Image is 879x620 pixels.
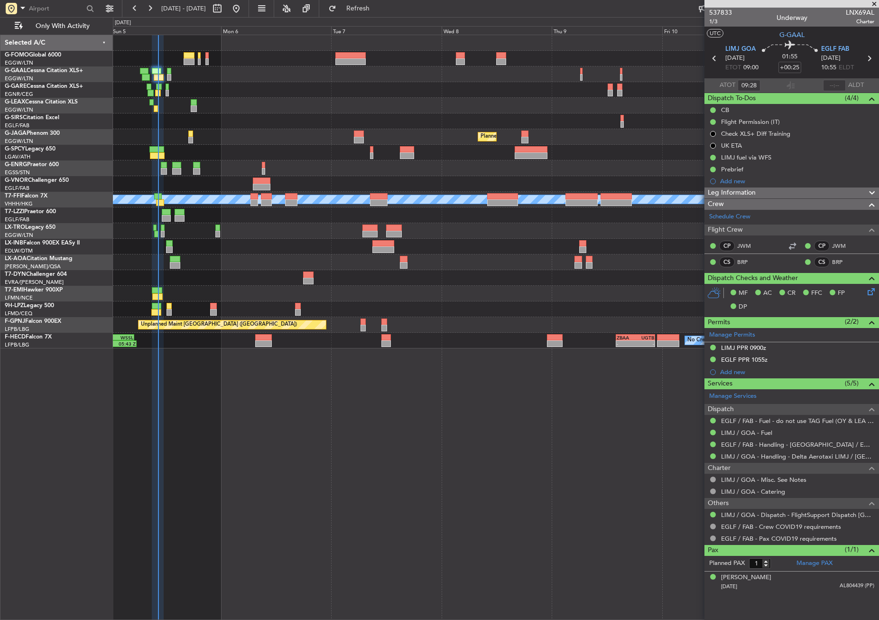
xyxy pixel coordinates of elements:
div: - [617,341,635,347]
div: Mon 6 [221,26,331,35]
span: AL804439 (PP) [840,582,874,590]
div: CP [719,241,735,251]
span: LNX69AL [846,8,874,18]
span: LX-AOA [5,256,27,262]
div: Sun 5 [111,26,221,35]
a: EGLF / FAB - Fuel - do not use TAG Fuel (OY & LEA only) EGLF / FAB [721,417,874,425]
a: EGLF / FAB - Crew COVID19 requirements [721,523,841,531]
span: FP [838,289,845,298]
a: 9H-LPZLegacy 500 [5,303,54,309]
span: LIMJ GOA [725,45,756,54]
a: G-VNORChallenger 650 [5,178,69,183]
span: MF [739,289,748,298]
span: Services [708,378,732,389]
div: Check XLS+ Diff Training [721,130,790,138]
span: [DATE] [721,583,737,590]
div: - [635,341,654,347]
span: Permits [708,317,730,328]
span: G-GARE [5,84,27,89]
span: FFC [811,289,822,298]
div: Unplanned Maint [GEOGRAPHIC_DATA] ([GEOGRAPHIC_DATA]) [141,318,297,332]
span: T7-LZZI [5,209,24,215]
span: Leg Information [708,188,756,198]
a: T7-EMIHawker 900XP [5,287,63,293]
span: G-LEAX [5,99,25,105]
a: EGGW/LTN [5,59,33,66]
a: T7-LZZIPraetor 600 [5,209,56,215]
span: F-HECD [5,334,26,340]
a: EGGW/LTN [5,75,33,82]
a: G-SPCYLegacy 650 [5,146,56,152]
div: Underway [777,13,807,23]
span: DP [739,302,747,312]
input: Airport [29,1,83,16]
a: EGLF/FAB [5,185,29,192]
span: Pax [708,545,718,556]
label: Planned PAX [709,559,745,568]
div: Planned Maint [GEOGRAPHIC_DATA] ([GEOGRAPHIC_DATA]) [481,130,630,144]
a: LFMD/CEQ [5,310,32,317]
span: Others [708,498,729,509]
div: Prebrief [721,165,743,173]
div: ZBAA [617,335,635,340]
a: VHHH/HKG [5,200,33,207]
div: UK ETA [721,141,742,150]
a: BRP [737,258,759,266]
input: --:-- [823,80,846,91]
span: Dispatch Checks and Weather [708,273,798,284]
a: LX-INBFalcon 900EX EASy II [5,240,80,246]
span: [DATE] - [DATE] [161,4,206,13]
a: BRP [832,258,853,266]
a: G-SIRSCitation Excel [5,115,59,121]
a: G-ENRGPraetor 600 [5,162,59,168]
span: ALDT [848,81,864,90]
span: LX-TRO [5,225,25,230]
a: EGSS/STN [5,169,30,176]
div: CP [814,241,830,251]
div: WSSL [111,335,133,340]
span: T7-FFI [5,193,21,199]
span: 10:55 [821,63,836,73]
button: UTC [707,29,723,38]
a: Manage Services [709,392,757,401]
span: Charter [846,18,874,26]
a: EGLF/FAB [5,216,29,223]
div: LIMJ fuel via WFS [721,153,771,161]
span: T7-EMI [5,287,23,293]
span: Flight Crew [708,225,743,235]
div: LIMJ PPR 0900z [721,344,766,352]
span: G-SIRS [5,115,23,121]
div: [PERSON_NAME] [721,573,771,582]
span: G-GAAL [779,30,805,40]
span: G-ENRG [5,162,27,168]
div: Flight Permission (IT) [721,118,780,126]
div: CB [721,106,729,114]
a: EGGW/LTN [5,138,33,145]
span: G-GAAL [5,68,27,74]
span: G-JAGA [5,131,27,136]
div: EGLF PPR 1055z [721,356,768,364]
a: LFPB/LBG [5,341,29,348]
a: Schedule Crew [709,212,750,222]
div: [DATE] [115,19,131,27]
div: Thu 9 [552,26,662,35]
a: T7-DYNChallenger 604 [5,272,67,277]
div: Add new [720,177,874,185]
a: EGGW/LTN [5,232,33,239]
span: LX-INB [5,240,23,246]
a: JWM [832,242,853,250]
div: Tue 7 [331,26,441,35]
span: EGLF FAB [821,45,849,54]
a: LFMN/NCE [5,294,33,301]
div: Fri 10 [662,26,772,35]
span: 537833 [709,8,732,18]
a: LFPB/LBG [5,326,29,333]
span: (2/2) [845,317,859,327]
span: F-GPNJ [5,319,25,324]
a: G-GAALCessna Citation XLS+ [5,68,83,74]
span: AC [763,289,772,298]
span: Refresh [338,5,378,12]
span: T7-DYN [5,272,26,277]
a: LIMJ / GOA - Dispatch - FlightSupport Dispatch [GEOGRAPHIC_DATA] [721,511,874,519]
div: UGTB [635,335,654,340]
